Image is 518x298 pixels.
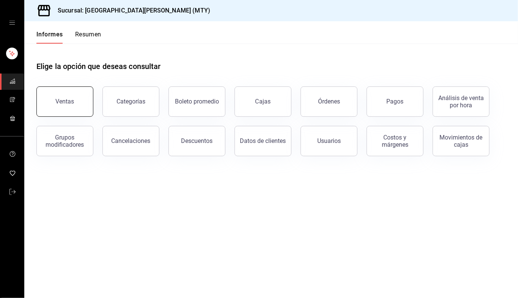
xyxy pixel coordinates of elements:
font: Grupos modificadores [46,134,84,148]
a: Cajas [235,86,291,117]
font: Costos y márgenes [382,134,408,148]
button: Descuentos [168,126,225,156]
font: Cancelaciones [112,137,151,144]
button: Categorías [102,86,159,117]
font: Resumen [75,31,101,38]
font: Boleto promedio [175,98,219,105]
font: Cajas [255,98,271,105]
button: Ventas [36,86,93,117]
button: Pagos [367,86,424,117]
button: Boleto promedio [168,86,225,117]
button: Órdenes [301,86,357,117]
button: Análisis de venta por hora [433,86,490,117]
font: Pagos [387,98,404,105]
div: pestañas de navegación [36,30,101,44]
font: Datos de clientes [240,137,286,144]
font: Usuarios [317,137,341,144]
font: Sucursal: [GEOGRAPHIC_DATA][PERSON_NAME] (MTY) [58,7,210,14]
font: Categorías [117,98,145,105]
font: Descuentos [181,137,213,144]
button: cajón abierto [9,20,15,26]
button: Movimientos de cajas [433,126,490,156]
font: Órdenes [318,98,340,105]
button: Cancelaciones [102,126,159,156]
button: Datos de clientes [235,126,291,156]
font: Ventas [56,98,74,105]
font: Informes [36,31,63,38]
button: Usuarios [301,126,357,156]
button: Grupos modificadores [36,126,93,156]
button: Costos y márgenes [367,126,424,156]
font: Elige la opción que deseas consultar [36,62,161,71]
font: Análisis de venta por hora [438,94,484,109]
font: Movimientos de cajas [440,134,483,148]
